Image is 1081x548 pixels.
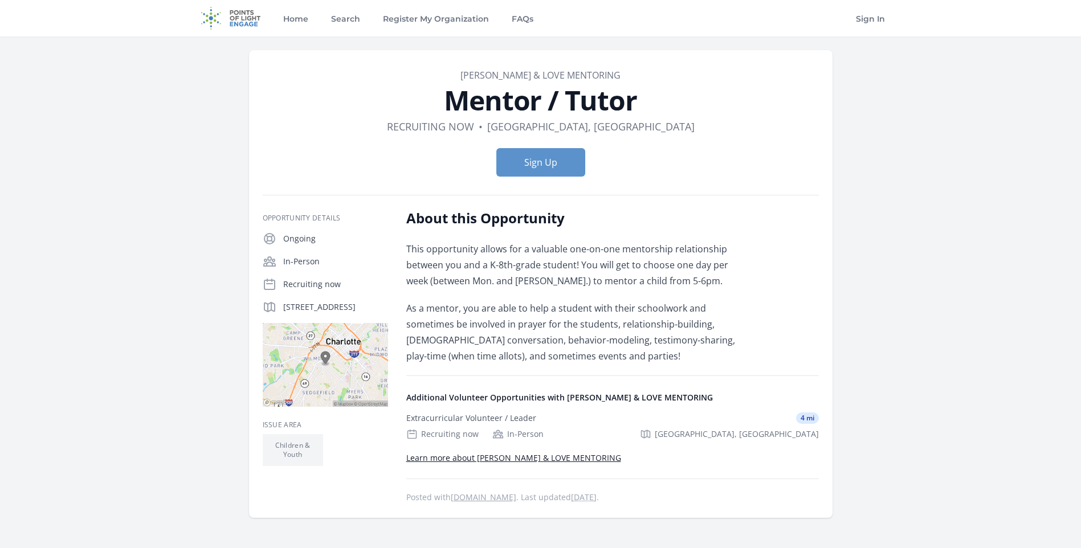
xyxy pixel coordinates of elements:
h3: Issue area [263,420,388,430]
h3: Opportunity Details [263,214,388,223]
a: [PERSON_NAME] & LOVE MENTORING [460,69,621,81]
a: Extracurricular Volunteer / Leader 4 mi Recruiting now In-Person [GEOGRAPHIC_DATA], [GEOGRAPHIC_D... [402,403,823,449]
div: Extracurricular Volunteer / Leader [406,412,536,424]
p: This opportunity allows for a valuable one-on-one mentorship relationship between you and a K-8th... [406,241,740,289]
li: Children & Youth [263,434,323,466]
div: • [479,118,483,134]
h2: About this Opportunity [406,209,740,227]
dd: [GEOGRAPHIC_DATA], [GEOGRAPHIC_DATA] [487,118,695,134]
div: In-Person [492,428,544,440]
a: Learn more about [PERSON_NAME] & LOVE MENTORING [406,452,621,463]
p: Recruiting now [283,279,388,290]
p: Posted with . Last updated . [406,493,819,502]
abbr: Mon, Jan 30, 2023 6:10 AM [571,492,597,502]
p: [STREET_ADDRESS] [283,301,388,313]
h1: Mentor / Tutor [263,87,819,114]
span: 4 mi [796,412,819,424]
h4: Additional Volunteer Opportunities with [PERSON_NAME] & LOVE MENTORING [406,392,819,403]
p: Ongoing [283,233,388,244]
span: [GEOGRAPHIC_DATA], [GEOGRAPHIC_DATA] [655,428,819,440]
div: Recruiting now [406,428,479,440]
button: Sign Up [496,148,585,177]
dd: Recruiting now [387,118,474,134]
img: Map [263,323,388,407]
p: As a mentor, you are able to help a student with their schoolwork and sometimes be involved in pr... [406,300,740,364]
a: [DOMAIN_NAME] [451,492,516,502]
p: In-Person [283,256,388,267]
